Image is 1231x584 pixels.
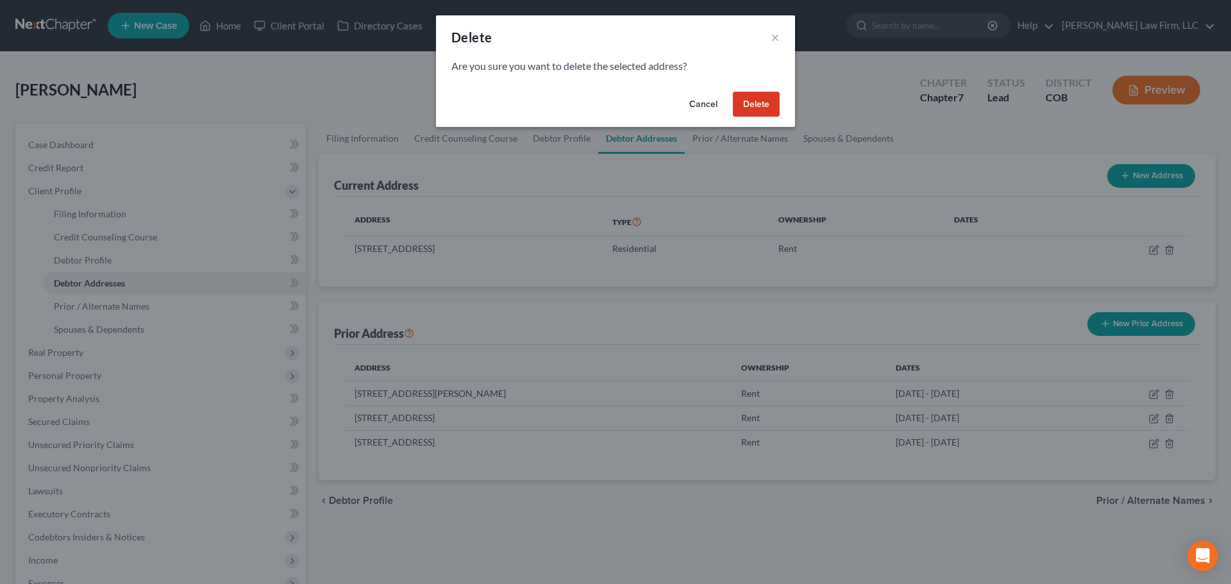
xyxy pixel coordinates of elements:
button: Delete [733,92,780,117]
div: Delete [451,28,492,46]
button: × [771,29,780,45]
p: Are you sure you want to delete the selected address? [451,59,780,74]
button: Cancel [679,92,728,117]
div: Open Intercom Messenger [1187,540,1218,571]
